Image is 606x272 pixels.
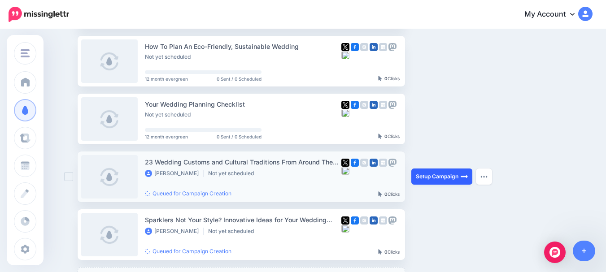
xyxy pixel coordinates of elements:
[388,216,397,225] img: mastodon-grey-square.png
[145,41,341,52] div: How To Plan An Eco-Friendly, Sustainable Wedding
[145,157,341,167] div: 23 Wedding Customs and Cultural Traditions From Around The World
[145,54,195,60] li: Not yet scheduled
[378,250,400,255] div: Clicks
[351,159,359,167] img: facebook-square.png
[384,76,388,81] b: 0
[351,43,359,51] img: facebook-square.png
[145,170,204,177] li: [PERSON_NAME]
[379,159,387,167] img: google_business-grey-square.png
[378,134,382,139] img: pointer-grey-darker.png
[145,112,195,117] li: Not yet scheduled
[341,43,349,51] img: twitter-square.png
[461,173,468,180] img: arrow-long-right-white.png
[378,134,400,139] div: Clicks
[378,249,382,255] img: pointer-grey-darker.png
[384,134,388,139] b: 0
[208,170,258,177] li: Not yet scheduled
[379,101,387,109] img: google_business-grey-square.png
[360,216,368,225] img: instagram-grey-square.png
[370,159,378,167] img: linkedin-square.png
[145,248,231,255] a: Queued for Campaign Creation
[351,216,359,225] img: facebook-square.png
[145,215,341,225] div: Sparklers Not Your Style? Innovative Ideas for Your Wedding Grand Exit
[145,228,204,235] li: [PERSON_NAME]
[370,216,378,225] img: linkedin-square.png
[351,101,359,109] img: facebook-square.png
[341,109,349,117] img: bluesky-grey-square.png
[360,43,368,51] img: instagram-grey-square.png
[370,43,378,51] img: linkedin-square.png
[208,228,258,235] li: Not yet scheduled
[21,49,30,57] img: menu.png
[388,159,397,167] img: mastodon-grey-square.png
[145,99,341,109] div: Your Wedding Planning Checklist
[217,134,262,139] span: 0 Sent / 0 Scheduled
[378,76,382,81] img: pointer-grey-darker.png
[379,43,387,51] img: google_business-grey-square.png
[378,76,400,82] div: Clicks
[341,51,349,59] img: bluesky-grey-square.png
[9,7,69,22] img: Missinglettr
[341,225,349,233] img: bluesky-grey-square.png
[388,101,397,109] img: mastodon-grey-square.png
[379,216,387,225] img: google_business-grey-square.png
[341,159,349,167] img: twitter-square.png
[388,43,397,51] img: mastodon-grey-square.png
[384,249,388,255] b: 0
[378,192,400,197] div: Clicks
[145,190,231,197] a: Queued for Campaign Creation
[515,4,593,26] a: My Account
[480,175,488,178] img: dots.png
[360,159,368,167] img: instagram-grey-square.png
[341,101,349,109] img: twitter-square.png
[341,167,349,175] img: bluesky-grey-square.png
[411,168,472,185] a: Setup Campaign
[145,134,188,139] span: 12 month evergreen
[370,101,378,109] img: linkedin-square.png
[217,77,262,81] span: 0 Sent / 0 Scheduled
[145,77,188,81] span: 12 month evergreen
[384,191,388,197] b: 0
[378,191,382,197] img: pointer-grey-darker.png
[341,216,349,225] img: twitter-square.png
[360,101,368,109] img: instagram-grey-square.png
[544,242,566,263] div: Open Intercom Messenger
